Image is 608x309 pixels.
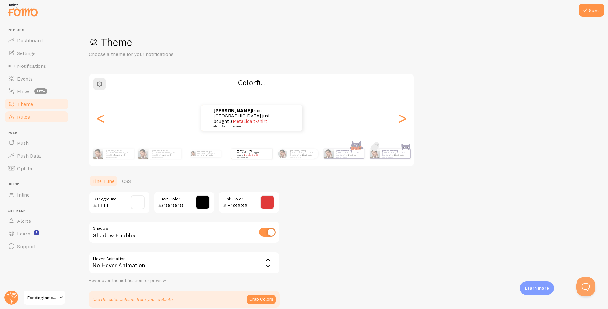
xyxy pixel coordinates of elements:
[34,230,39,235] svg: <p>Watch New Feature Tutorials!</p>
[17,88,31,95] span: Flows
[17,50,36,56] span: Settings
[298,154,312,156] a: Metallica t-shirt
[8,182,69,186] span: Inline
[4,149,69,162] a: Push Data
[525,285,549,291] p: Learn more
[89,78,414,88] h2: Colorful
[213,108,277,128] p: from [GEOGRAPHIC_DATA] just bought a
[213,108,252,114] strong: [PERSON_NAME]
[89,221,280,244] div: Shadow Enabled
[336,156,361,158] small: about 4 minutes ago
[4,137,69,149] a: Push
[278,149,287,158] img: Fomo
[4,34,69,47] a: Dashboard
[520,281,554,295] div: Learn more
[336,150,351,152] strong: [PERSON_NAME]
[93,149,103,159] img: Fomo
[4,227,69,240] a: Learn
[8,209,69,213] span: Get Help
[4,162,69,175] a: Opt-In
[89,36,593,49] h1: Theme
[4,214,69,227] a: Alerts
[237,150,262,158] p: from [GEOGRAPHIC_DATA] just bought a
[17,243,36,249] span: Support
[17,218,31,224] span: Alerts
[197,151,210,153] strong: [PERSON_NAME]
[106,156,131,158] small: about 4 minutes ago
[4,85,69,98] a: Flows beta
[290,156,315,158] small: about 4 minutes ago
[213,125,275,128] small: about 4 minutes ago
[244,154,258,156] a: Metallica t-shirt
[344,154,357,156] a: Metallica t-shirt
[152,150,179,158] p: from [GEOGRAPHIC_DATA] just bought a
[160,154,173,156] a: Metallica t-shirt
[324,149,333,158] img: Fomo
[152,156,178,158] small: about 4 minutes ago
[4,188,69,201] a: Inline
[203,154,214,156] a: Metallica t-shirt
[382,150,408,158] p: from [GEOGRAPHIC_DATA] just bought a
[17,101,33,107] span: Theme
[233,118,267,124] a: Metallica t-shirt
[382,150,397,152] strong: [PERSON_NAME]
[152,150,167,152] strong: [PERSON_NAME]
[8,28,69,32] span: Pop-ups
[4,60,69,72] a: Notifications
[8,131,69,135] span: Push
[290,150,306,152] strong: [PERSON_NAME]
[382,156,407,158] small: about 4 minutes ago
[17,63,46,69] span: Notifications
[17,140,29,146] span: Push
[4,240,69,253] a: Support
[247,295,276,304] button: Grab Colors
[290,150,316,158] p: from [GEOGRAPHIC_DATA] just bought a
[17,152,41,159] span: Push Data
[398,95,406,141] div: Next slide
[17,230,30,237] span: Learn
[118,175,135,187] a: CSS
[576,277,595,296] iframe: Help Scout Beacon - Open
[4,110,69,123] a: Rules
[138,149,148,159] img: Fomo
[390,154,404,156] a: Metallica t-shirt
[4,72,69,85] a: Events
[114,154,127,156] a: Metallica t-shirt
[370,149,379,158] img: Fomo
[106,150,131,158] p: from [GEOGRAPHIC_DATA] just bought a
[336,150,362,158] p: from [GEOGRAPHIC_DATA] just bought a
[190,151,196,156] img: Fomo
[89,175,118,187] a: Fine Tune
[197,150,218,157] p: from [GEOGRAPHIC_DATA] just bought a
[17,37,43,44] span: Dashboard
[4,98,69,110] a: Theme
[23,290,66,305] a: Feedingtampabay
[97,95,105,141] div: Previous slide
[7,2,38,18] img: fomo-relay-logo-orange.svg
[17,192,30,198] span: Inline
[27,294,58,301] span: Feedingtampabay
[106,150,121,152] strong: [PERSON_NAME]
[89,252,280,274] div: No Hover Animation
[17,165,32,172] span: Opt-In
[237,156,261,158] small: about 4 minutes ago
[4,47,69,60] a: Settings
[17,114,30,120] span: Rules
[34,88,47,94] span: beta
[237,150,252,152] strong: [PERSON_NAME]
[93,296,173,303] p: Use the color scheme from your website
[17,75,33,82] span: Events
[89,278,280,284] div: Hover over the notification for preview
[89,51,241,58] p: Choose a theme for your notifications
